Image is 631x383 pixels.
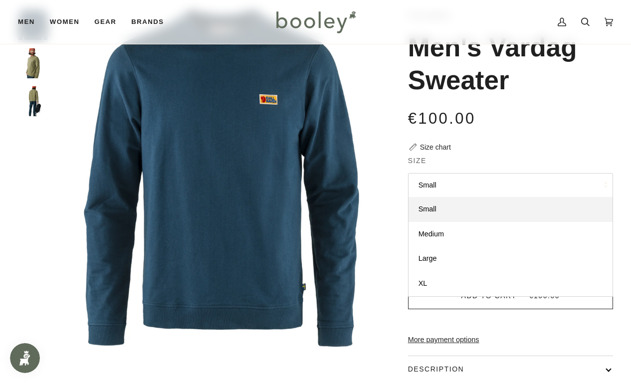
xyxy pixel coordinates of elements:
img: Fjallraven Men&#39;s Vardag Sweater Storm - Booley Galway [53,10,390,347]
a: XL [409,271,613,296]
img: Booley [272,7,359,36]
span: Brands [131,17,164,27]
img: Fjallraven Men's Vardag Sweater - Booley Galway [18,86,48,116]
div: Fjallraven Men's Vardag Sweater Storm - Booley Galway [53,10,390,347]
a: Medium [409,222,613,247]
a: More payment options [408,335,613,346]
span: Gear [94,17,116,27]
a: Large [409,246,613,271]
div: Size chart [420,142,451,153]
span: Women [50,17,79,27]
button: Small [408,173,613,197]
button: Description [408,356,613,383]
span: Large [419,254,437,262]
iframe: Button to open loyalty program pop-up [10,343,40,373]
span: €100.00 [408,110,476,127]
span: Small [419,205,436,213]
span: XL [419,279,427,287]
span: Medium [419,230,444,238]
a: Small [409,197,613,222]
h1: Men's Vardag Sweater [408,31,606,97]
span: Men [18,17,35,27]
span: Size [408,156,426,166]
img: Fjallraven Men's Vardag Sweater - Booley Galway [18,48,48,78]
